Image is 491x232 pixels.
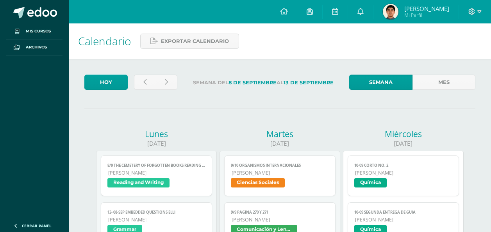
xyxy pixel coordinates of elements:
span: [PERSON_NAME] [232,216,329,223]
span: Exportar calendario [161,34,229,48]
span: 8/9 The Cemetery of Forgotten books reading in TEAMS [107,163,205,168]
span: 9/9 Página 270 y 271 [231,210,329,215]
div: [DATE] [220,139,340,148]
a: 9/10 Organismos Internacionales[PERSON_NAME]Ciencias Sociales [224,155,336,196]
span: Mis cursos [26,28,51,34]
span: [PERSON_NAME] [232,170,329,176]
span: 10-09 SEGUNDA ENTREGA DE GUÍA [354,210,452,215]
span: [PERSON_NAME] [355,216,452,223]
span: 9/10 Organismos Internacionales [231,163,329,168]
a: Mis cursos [6,23,62,39]
span: 13- 08-sep Embedded questions ELLI [107,210,205,215]
div: Lunes [96,128,217,139]
label: Semana del al [184,75,343,91]
a: 8/9 The Cemetery of Forgotten books reading in TEAMS[PERSON_NAME]Reading and Writing [101,155,212,196]
span: 10-09 CORTO No. 2 [354,163,452,168]
span: [PERSON_NAME] [108,216,205,223]
span: Química [354,178,387,187]
span: Cerrar panel [22,223,52,228]
span: [PERSON_NAME] [355,170,452,176]
span: [PERSON_NAME] [404,5,449,12]
strong: 13 de Septiembre [284,80,334,86]
a: Mes [412,75,476,90]
a: Hoy [84,75,128,90]
div: Martes [220,128,340,139]
div: Miércoles [343,128,464,139]
span: Ciencias Sociales [231,178,285,187]
a: Semana [349,75,412,90]
span: Mi Perfil [404,12,449,18]
strong: 8 de Septiembre [229,80,277,86]
a: 10-09 CORTO No. 2[PERSON_NAME]Química [348,155,459,196]
a: Exportar calendario [140,34,239,49]
img: d5477ca1a3f189a885c1b57d1d09bc4b.png [383,4,398,20]
span: Archivos [26,44,47,50]
span: [PERSON_NAME] [108,170,205,176]
span: Calendario [78,34,131,48]
div: [DATE] [343,139,464,148]
span: Reading and Writing [107,178,170,187]
div: [DATE] [96,139,217,148]
a: Archivos [6,39,62,55]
